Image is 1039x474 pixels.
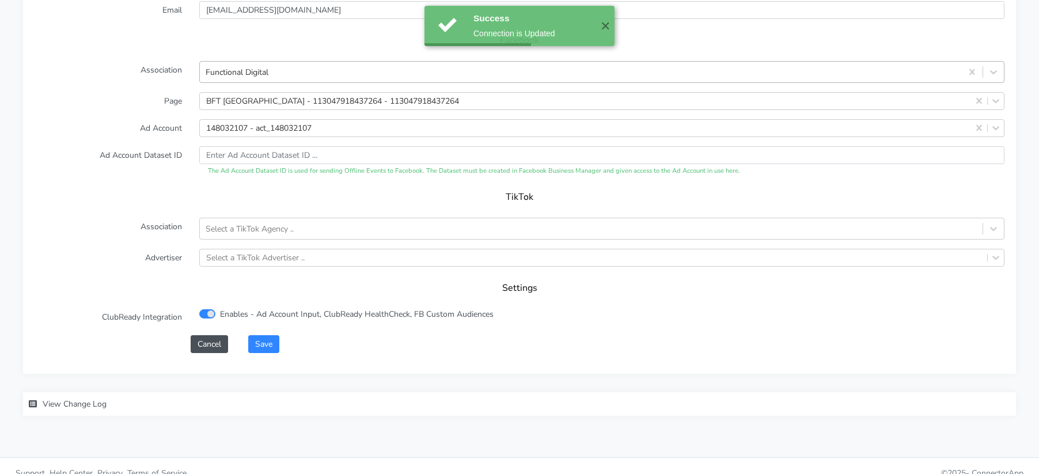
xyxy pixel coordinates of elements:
label: Association [26,218,191,240]
label: Email [26,1,191,19]
button: Save [248,335,279,353]
label: Ad Account [26,119,191,137]
div: Select a TikTok Agency .. [206,222,294,234]
div: Functional Digital [206,66,268,78]
div: Connection is Updated [473,28,591,40]
h5: TikTok [46,192,993,203]
div: Success [473,12,591,25]
label: Association [26,61,191,83]
div: Select a TikTok Advertiser .. [206,252,305,264]
div: 148032107 - act_148032107 [206,122,312,134]
label: Advertiser [26,249,191,267]
input: Enter Email ... [199,1,1004,19]
label: Enables - Ad Account Input, ClubReady HealthCheck, FB Custom Audiences [220,308,494,320]
label: ClubReady Integration [26,308,191,326]
span: View Change Log [43,399,107,409]
label: Ad Account Dataset ID [26,146,191,176]
div: The Ad Account Dataset ID is used for sending Offline Events to Facebook. The Dataset must be cre... [199,166,1004,176]
h5: Facebook [46,35,993,46]
label: Page [26,92,191,110]
div: BFT [GEOGRAPHIC_DATA] - 113047918437264 - 113047918437264 [206,95,459,107]
input: Enter Ad Account Dataset ID ... [199,146,1004,164]
h5: Settings [46,283,993,294]
button: Cancel [191,335,228,353]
